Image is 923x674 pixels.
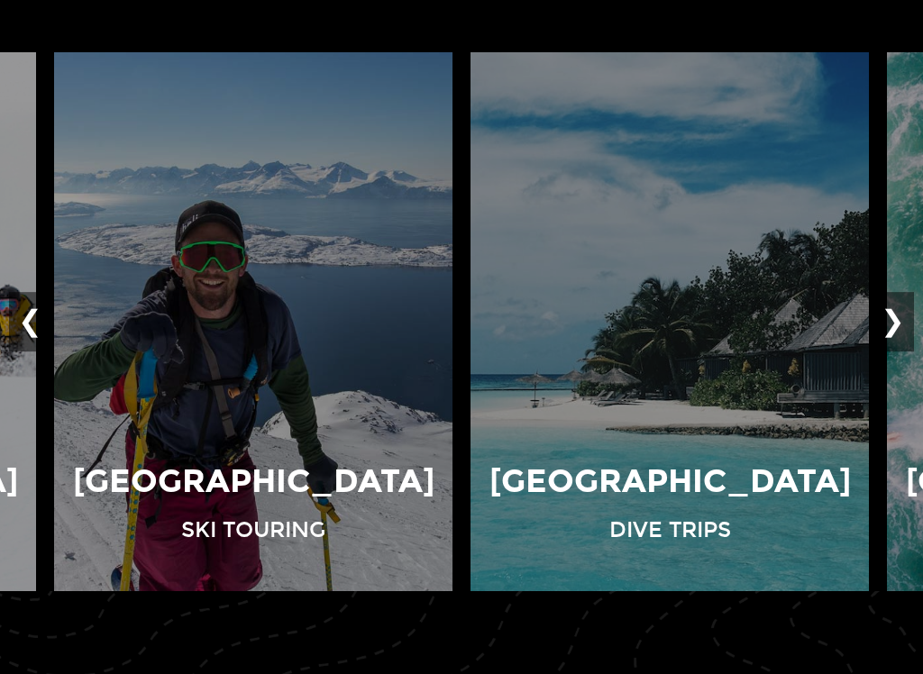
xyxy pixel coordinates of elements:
[181,515,325,545] p: Ski Touring
[609,515,731,545] p: Dive Trips
[9,292,51,351] button: ❮
[872,292,914,351] button: ❯
[73,459,434,505] p: [GEOGRAPHIC_DATA]
[489,459,851,505] p: [GEOGRAPHIC_DATA]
